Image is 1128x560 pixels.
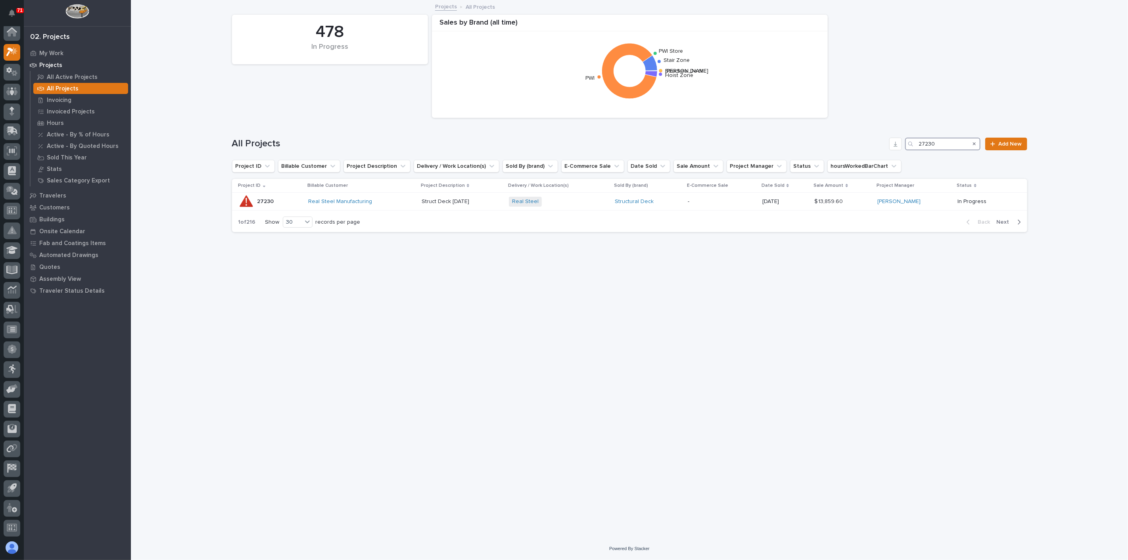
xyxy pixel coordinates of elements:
p: Active - By Quoted Hours [47,143,119,150]
div: 30 [283,218,302,226]
a: Active - By Quoted Hours [31,140,131,152]
a: Active - By % of Hours [31,129,131,140]
a: All Projects [31,83,131,94]
p: Onsite Calendar [39,228,85,235]
a: All Active Projects [31,71,131,82]
p: Date Sold [762,181,785,190]
p: [DATE] [762,198,808,205]
a: Real Steel [512,198,539,205]
p: All Projects [466,2,495,11]
a: Hours [31,117,131,128]
a: Add New [985,138,1027,150]
button: Date Sold [627,160,670,173]
a: Structural Deck [615,198,654,205]
p: My Work [39,50,63,57]
button: Delivery / Work Location(s) [414,160,499,173]
p: Invoicing [47,97,71,104]
p: Active - By % of Hours [47,131,109,138]
input: Search [905,138,980,150]
div: Notifications71 [10,10,20,22]
p: Delivery / Work Location(s) [508,181,569,190]
p: All Projects [47,85,79,92]
tr: 2723027230 Real Steel Manufacturing Struct Deck [DATE]Struct Deck [DATE] Real Steel Structural De... [232,193,1027,211]
p: Sales Category Export [47,177,110,184]
button: E-Commerce Sale [561,160,624,173]
button: users-avatar [4,539,20,556]
p: Traveler Status Details [39,288,105,295]
p: Hours [47,120,64,127]
text: Structural Deck [665,69,703,74]
button: Back [960,219,994,226]
a: Customers [24,201,131,213]
p: - [688,198,756,205]
p: 1 of 216 [232,213,262,232]
a: Real Steel Manufacturing [308,198,372,205]
div: In Progress [246,43,414,59]
a: My Work [24,47,131,59]
p: Assembly View [39,276,81,283]
p: Projects [39,62,62,69]
a: Travelers [24,190,131,201]
a: Invoicing [31,94,131,105]
span: Back [973,219,990,226]
a: Sold This Year [31,152,131,163]
button: Project Description [343,160,411,173]
a: Invoiced Projects [31,106,131,117]
p: Status [957,181,972,190]
p: E-Commerce Sale [687,181,728,190]
p: Buildings [39,216,65,223]
a: Assembly View [24,273,131,285]
p: Automated Drawings [39,252,98,259]
p: Sold By (brand) [614,181,648,190]
a: Fab and Coatings Items [24,237,131,249]
p: 27230 [257,197,276,205]
text: Stair Zone [664,58,690,63]
a: Projects [435,2,457,11]
a: Powered By Stacker [609,546,649,551]
p: Project Description [421,181,465,190]
button: Status [790,160,824,173]
p: $ 13,859.60 [815,197,845,205]
button: Billable Customer [278,160,340,173]
a: Sales Category Export [31,175,131,186]
p: Travelers [39,192,66,199]
button: Project ID [232,160,275,173]
button: Sold By (brand) [503,160,558,173]
p: Quotes [39,264,60,271]
p: 71 [17,8,23,13]
text: PWI Store [659,48,684,54]
button: hoursWorkedBarChart [827,160,902,173]
a: Onsite Calendar [24,225,131,237]
p: In Progress [958,198,1015,205]
p: Invoiced Projects [47,108,95,115]
div: 02. Projects [30,33,70,42]
p: Sale Amount [814,181,844,190]
button: Notifications [4,5,20,21]
a: Stats [31,163,131,175]
span: Next [997,219,1014,226]
p: Project Manager [877,181,914,190]
p: Billable Customer [307,181,348,190]
p: Show [265,219,280,226]
img: Workspace Logo [65,4,89,19]
a: Quotes [24,261,131,273]
p: Sold This Year [47,154,87,161]
div: Sales by Brand (all time) [432,19,828,32]
button: Next [994,219,1027,226]
p: records per page [316,219,361,226]
p: Customers [39,204,70,211]
p: Fab and Coatings Items [39,240,106,247]
text: PWI [585,76,595,81]
div: 478 [246,22,414,42]
a: Projects [24,59,131,71]
p: Stats [47,166,62,173]
h1: All Projects [232,138,886,150]
a: Buildings [24,213,131,225]
text: Hoist Zone [665,73,694,78]
span: Add New [999,141,1022,147]
p: Struct Deck [DATE] [422,197,471,205]
button: Project Manager [727,160,787,173]
p: Project ID [238,181,261,190]
button: Sale Amount [673,160,723,173]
